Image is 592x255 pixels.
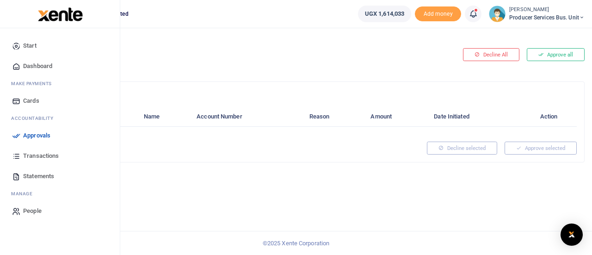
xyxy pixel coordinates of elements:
[509,6,585,14] small: [PERSON_NAME]
[489,6,506,22] img: profile-user
[7,146,112,166] a: Transactions
[415,6,461,22] li: Toup your wallet
[139,107,191,126] th: Name
[35,40,399,50] h4: Pending your approval
[23,62,52,71] span: Dashboard
[304,107,365,126] th: Reason
[23,172,54,181] span: Statements
[16,80,52,87] span: ake Payments
[415,10,461,17] a: Add money
[358,6,411,22] a: UGX 1,614,033
[365,107,429,126] th: Amount
[527,48,585,61] button: Approve all
[7,56,112,76] a: Dashboard
[415,6,461,22] span: Add money
[7,125,112,146] a: Approvals
[354,6,415,22] li: Wallet ballance
[7,111,112,125] li: Ac
[521,107,577,126] th: Action
[23,131,50,140] span: Approvals
[429,107,521,126] th: Date Initiated
[37,10,83,17] a: logo-small logo-large logo-large
[365,9,404,19] span: UGX 1,614,033
[23,151,59,161] span: Transactions
[191,107,304,126] th: Account Number
[16,190,33,197] span: anage
[7,187,112,201] li: M
[23,41,37,50] span: Start
[509,13,585,22] span: Producer Services Bus. Unit
[23,206,42,216] span: People
[463,48,519,61] button: Decline All
[7,201,112,221] a: People
[18,115,53,122] span: countability
[561,224,583,246] div: Open Intercom Messenger
[23,96,39,106] span: Cards
[33,54,399,69] a: Back to categories
[489,6,585,22] a: profile-user [PERSON_NAME] Producer Services Bus. Unit
[38,7,83,21] img: logo-large
[7,76,112,91] li: M
[7,166,112,187] a: Statements
[43,89,577,100] h4: Mobile Money
[7,36,112,56] a: Start
[7,91,112,111] a: Cards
